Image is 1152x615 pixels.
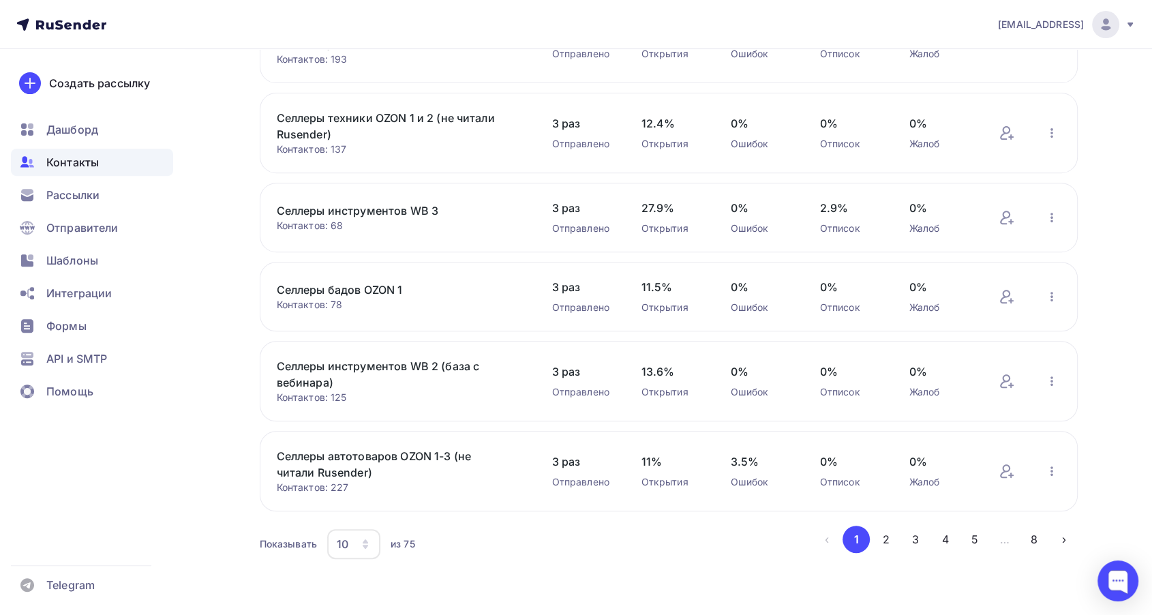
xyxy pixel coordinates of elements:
[552,115,614,132] span: 3 раз
[552,385,614,399] div: Отправлено
[820,222,882,235] div: Отписок
[820,279,882,295] span: 0%
[820,363,882,380] span: 0%
[277,448,509,481] a: Селлеры автотоваров OZON 1-3 (не читали Rusender)
[46,187,100,203] span: Рассылки
[277,298,525,312] div: Контактов: 78
[820,47,882,61] div: Отписок
[731,453,793,470] span: 3.5%
[552,47,614,61] div: Отправлено
[820,301,882,314] div: Отписок
[641,363,703,380] span: 13.6%
[641,115,703,132] span: 12.4%
[731,222,793,235] div: Ошибок
[909,453,971,470] span: 0%
[552,137,614,151] div: Отправлено
[552,279,614,295] span: 3 раз
[11,312,173,340] a: Формы
[46,121,98,138] span: Дашборд
[731,279,793,295] span: 0%
[552,453,614,470] span: 3 раз
[731,301,793,314] div: Ошибок
[731,200,793,216] span: 0%
[909,47,971,61] div: Жалоб
[998,18,1084,31] span: [EMAIL_ADDRESS]
[277,110,509,142] a: Селлеры техники OZON 1 и 2 (не читали Rusender)
[552,301,614,314] div: Отправлено
[277,481,525,494] div: Контактов: 227
[641,222,703,235] div: Открытия
[820,115,882,132] span: 0%
[277,391,525,404] div: Контактов: 125
[820,453,882,470] span: 0%
[260,537,317,551] div: Показывать
[909,222,971,235] div: Жалоб
[909,279,971,295] span: 0%
[277,358,509,391] a: Селлеры инструментов WB 2 (база с вебинара)
[731,47,793,61] div: Ошибок
[873,526,900,553] button: Go to page 2
[909,385,971,399] div: Жалоб
[641,301,703,314] div: Открытия
[277,142,525,156] div: Контактов: 137
[909,475,971,489] div: Жалоб
[731,363,793,380] span: 0%
[11,181,173,209] a: Рассылки
[641,453,703,470] span: 11%
[337,536,348,552] div: 10
[552,222,614,235] div: Отправлено
[641,279,703,295] span: 11.5%
[277,219,525,232] div: Контактов: 68
[1020,526,1048,553] button: Go to page 8
[731,475,793,489] div: Ошибок
[932,526,959,553] button: Go to page 4
[46,318,87,334] span: Формы
[46,285,112,301] span: Интеграции
[731,385,793,399] div: Ошибок
[11,247,173,274] a: Шаблоны
[909,115,971,132] span: 0%
[11,214,173,241] a: Отправители
[820,200,882,216] span: 2.9%
[46,577,95,593] span: Telegram
[46,383,93,400] span: Помощь
[391,537,415,551] div: из 75
[843,526,870,553] button: Go to page 1
[909,137,971,151] div: Жалоб
[820,137,882,151] div: Отписок
[49,75,150,91] div: Создать рассылку
[961,526,988,553] button: Go to page 5
[327,528,381,560] button: 10
[277,52,525,66] div: Контактов: 193
[641,137,703,151] div: Открытия
[820,475,882,489] div: Отписок
[11,149,173,176] a: Контакты
[731,137,793,151] div: Ошибок
[641,475,703,489] div: Открытия
[1050,526,1078,553] button: Go to next page
[11,116,173,143] a: Дашборд
[277,202,509,219] a: Селлеры инструментов WB 3
[277,282,509,298] a: Селлеры бадов OZON 1
[820,385,882,399] div: Отписок
[731,115,793,132] span: 0%
[641,385,703,399] div: Открытия
[998,11,1136,38] a: [EMAIL_ADDRESS]
[909,200,971,216] span: 0%
[46,252,98,269] span: Шаблоны
[902,526,929,553] button: Go to page 3
[552,200,614,216] span: 3 раз
[46,220,119,236] span: Отправители
[46,154,99,170] span: Контакты
[46,350,107,367] span: API и SMTP
[552,363,614,380] span: 3 раз
[552,475,614,489] div: Отправлено
[641,200,703,216] span: 27.9%
[909,301,971,314] div: Жалоб
[813,526,1078,553] ul: Pagination
[641,47,703,61] div: Открытия
[909,363,971,380] span: 0%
